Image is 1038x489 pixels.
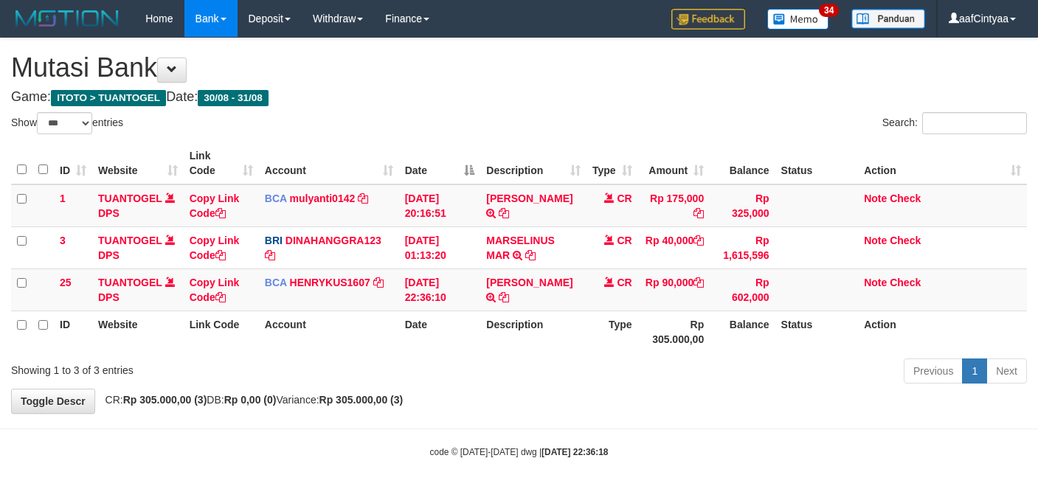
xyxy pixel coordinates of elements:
a: Copy DINAHANGGRA123 to clipboard [265,249,275,261]
input: Search: [922,112,1027,134]
th: Status [775,311,859,353]
th: Action: activate to sort column ascending [858,142,1027,184]
span: 1 [60,193,66,204]
span: 34 [819,4,839,17]
th: Type: activate to sort column ascending [587,142,638,184]
a: TUANTOGEL [98,193,162,204]
td: DPS [92,268,184,311]
a: Copy Link Code [190,235,240,261]
a: TUANTOGEL [98,277,162,288]
span: CR [617,277,632,288]
a: Note [864,235,887,246]
a: mulyanti0142 [290,193,356,204]
strong: Rp 305.000,00 (3) [123,394,207,406]
h1: Mutasi Bank [11,53,1027,83]
h4: Game: Date: [11,90,1027,105]
a: 1 [962,358,987,384]
a: MARSELINUS MAR [486,235,555,261]
td: Rp 175,000 [638,184,710,227]
span: 30/08 - 31/08 [198,90,269,106]
span: CR: DB: Variance: [98,394,404,406]
label: Search: [882,112,1027,134]
a: DINAHANGGRA123 [286,235,381,246]
a: Copy mulyanti0142 to clipboard [358,193,368,204]
th: Link Code: activate to sort column ascending [184,142,259,184]
div: Showing 1 to 3 of 3 entries [11,357,421,378]
img: panduan.png [851,9,925,29]
a: Copy Rp 40,000 to clipboard [693,235,704,246]
a: Note [864,193,887,204]
th: Website [92,311,184,353]
a: Note [864,277,887,288]
a: Check [890,277,921,288]
a: Toggle Descr [11,389,95,414]
span: BRI [265,235,283,246]
span: CR [617,235,632,246]
a: HENRYKUS1607 [290,277,370,288]
img: Feedback.jpg [671,9,745,30]
th: ID [54,311,92,353]
td: Rp 602,000 [710,268,775,311]
th: Link Code [184,311,259,353]
a: Check [890,193,921,204]
span: ITOTO > TUANTOGEL [51,90,166,106]
th: ID: activate to sort column ascending [54,142,92,184]
a: Copy Rp 90,000 to clipboard [693,277,704,288]
a: Copy Rp 175,000 to clipboard [693,207,704,219]
a: Copy MARSELINUS MAR to clipboard [525,249,536,261]
th: Date: activate to sort column descending [399,142,481,184]
span: 3 [60,235,66,246]
img: MOTION_logo.png [11,7,123,30]
th: Status [775,142,859,184]
td: [DATE] 20:16:51 [399,184,481,227]
a: Copy WULAN MAULAN to clipboard [499,291,509,303]
a: Check [890,235,921,246]
a: Copy JAJA JAHURI to clipboard [499,207,509,219]
small: code © [DATE]-[DATE] dwg | [430,447,609,457]
th: Description: activate to sort column ascending [480,142,586,184]
td: [DATE] 22:36:10 [399,268,481,311]
th: Account [259,311,399,353]
span: CR [617,193,632,204]
th: Balance [710,142,775,184]
a: [PERSON_NAME] [486,277,572,288]
th: Amount: activate to sort column ascending [638,142,710,184]
a: TUANTOGEL [98,235,162,246]
td: Rp 90,000 [638,268,710,311]
a: Next [986,358,1027,384]
span: BCA [265,193,287,204]
label: Show entries [11,112,123,134]
th: Date [399,311,481,353]
a: Previous [904,358,963,384]
th: Rp 305.000,00 [638,311,710,353]
a: Copy Link Code [190,193,240,219]
a: Copy HENRYKUS1607 to clipboard [373,277,384,288]
td: Rp 40,000 [638,226,710,268]
th: Balance [710,311,775,353]
a: Copy Link Code [190,277,240,303]
strong: Rp 0,00 (0) [224,394,277,406]
td: [DATE] 01:13:20 [399,226,481,268]
a: [PERSON_NAME] [486,193,572,204]
td: DPS [92,184,184,227]
th: Description [480,311,586,353]
td: Rp 325,000 [710,184,775,227]
select: Showentries [37,112,92,134]
td: DPS [92,226,184,268]
th: Account: activate to sort column ascending [259,142,399,184]
td: Rp 1,615,596 [710,226,775,268]
strong: Rp 305.000,00 (3) [319,394,404,406]
strong: [DATE] 22:36:18 [542,447,608,457]
th: Type [587,311,638,353]
span: 25 [60,277,72,288]
span: BCA [265,277,287,288]
th: Website: activate to sort column ascending [92,142,184,184]
img: Button%20Memo.svg [767,9,829,30]
th: Action [858,311,1027,353]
